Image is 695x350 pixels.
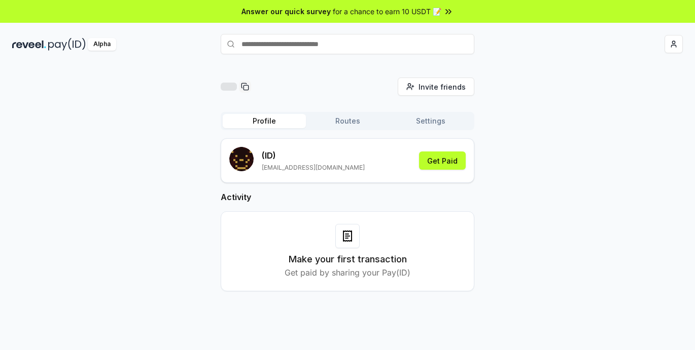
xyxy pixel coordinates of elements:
[262,149,365,162] p: (ID)
[262,164,365,172] p: [EMAIL_ADDRESS][DOMAIN_NAME]
[285,266,410,279] p: Get paid by sharing your Pay(ID)
[306,114,389,128] button: Routes
[389,114,472,128] button: Settings
[419,82,466,92] span: Invite friends
[333,6,441,17] span: for a chance to earn 10 USDT 📝
[12,38,46,51] img: reveel_dark
[221,191,474,203] h2: Activity
[241,6,331,17] span: Answer our quick survey
[289,252,407,266] h3: Make your first transaction
[48,38,86,51] img: pay_id
[223,114,306,128] button: Profile
[88,38,116,51] div: Alpha
[398,77,474,96] button: Invite friends
[419,151,466,170] button: Get Paid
